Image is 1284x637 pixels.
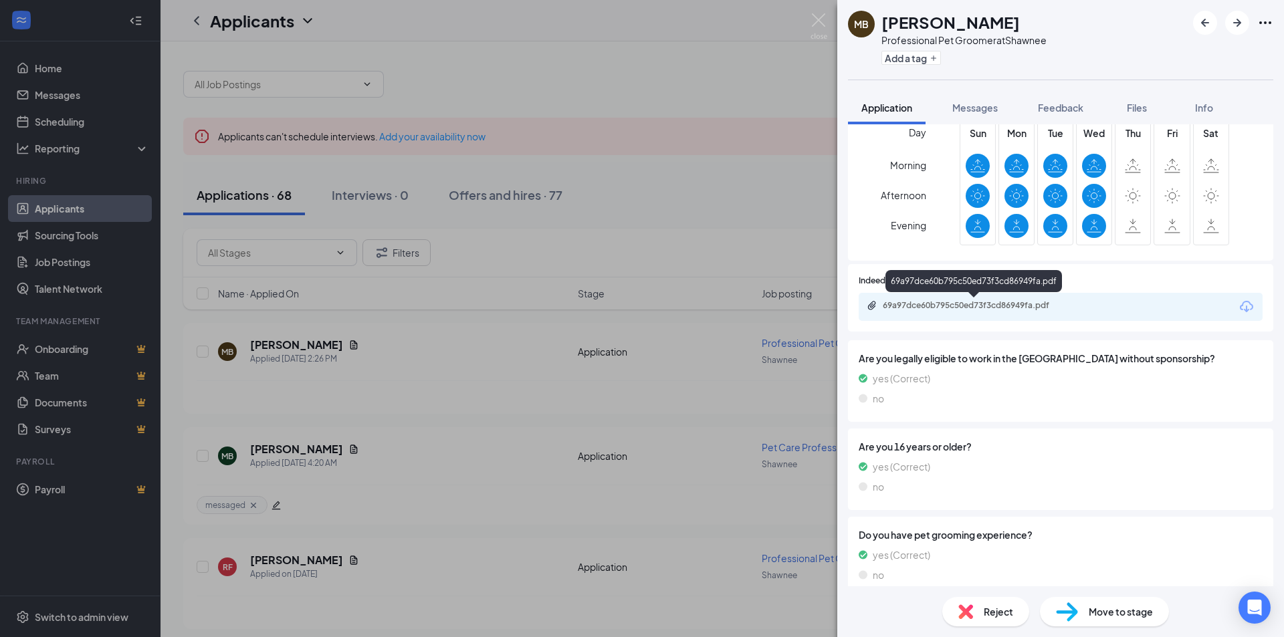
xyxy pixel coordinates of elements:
[873,479,884,494] span: no
[881,51,941,65] button: PlusAdd a tag
[854,17,869,31] div: MB
[867,300,1083,313] a: Paperclip69a97dce60b795c50ed73f3cd86949fa.pdf
[1239,592,1271,624] div: Open Intercom Messenger
[885,270,1062,292] div: 69a97dce60b795c50ed73f3cd86949fa.pdf
[1193,11,1217,35] button: ArrowLeftNew
[859,527,1263,542] span: Do you have pet grooming experience?
[1082,126,1106,140] span: Wed
[873,371,930,386] span: yes (Correct)
[1257,15,1273,31] svg: Ellipses
[1121,126,1145,140] span: Thu
[883,300,1070,311] div: 69a97dce60b795c50ed73f3cd86949fa.pdf
[859,275,918,287] span: Indeed Resume
[873,567,884,582] span: no
[859,351,1263,366] span: Are you legally eligible to work in the [GEOGRAPHIC_DATA] without sponsorship?
[881,183,926,207] span: Afternoon
[873,391,884,406] span: no
[873,547,930,562] span: yes (Correct)
[867,300,877,311] svg: Paperclip
[1199,126,1223,140] span: Sat
[1195,102,1213,114] span: Info
[909,125,926,140] span: Day
[1038,102,1083,114] span: Feedback
[1160,126,1184,140] span: Fri
[1127,102,1147,114] span: Files
[930,54,938,62] svg: Plus
[861,102,912,114] span: Application
[1225,11,1249,35] button: ArrowRight
[1197,15,1213,31] svg: ArrowLeftNew
[881,33,1047,47] div: Professional Pet Groomer at Shawnee
[890,153,926,177] span: Morning
[881,11,1020,33] h1: [PERSON_NAME]
[891,213,926,237] span: Evening
[984,604,1013,619] span: Reject
[873,459,930,474] span: yes (Correct)
[1089,604,1153,619] span: Move to stage
[1239,299,1255,315] svg: Download
[1043,126,1067,140] span: Tue
[1229,15,1245,31] svg: ArrowRight
[859,439,1263,454] span: Are you 16 years or older?
[1004,126,1029,140] span: Mon
[952,102,998,114] span: Messages
[966,126,990,140] span: Sun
